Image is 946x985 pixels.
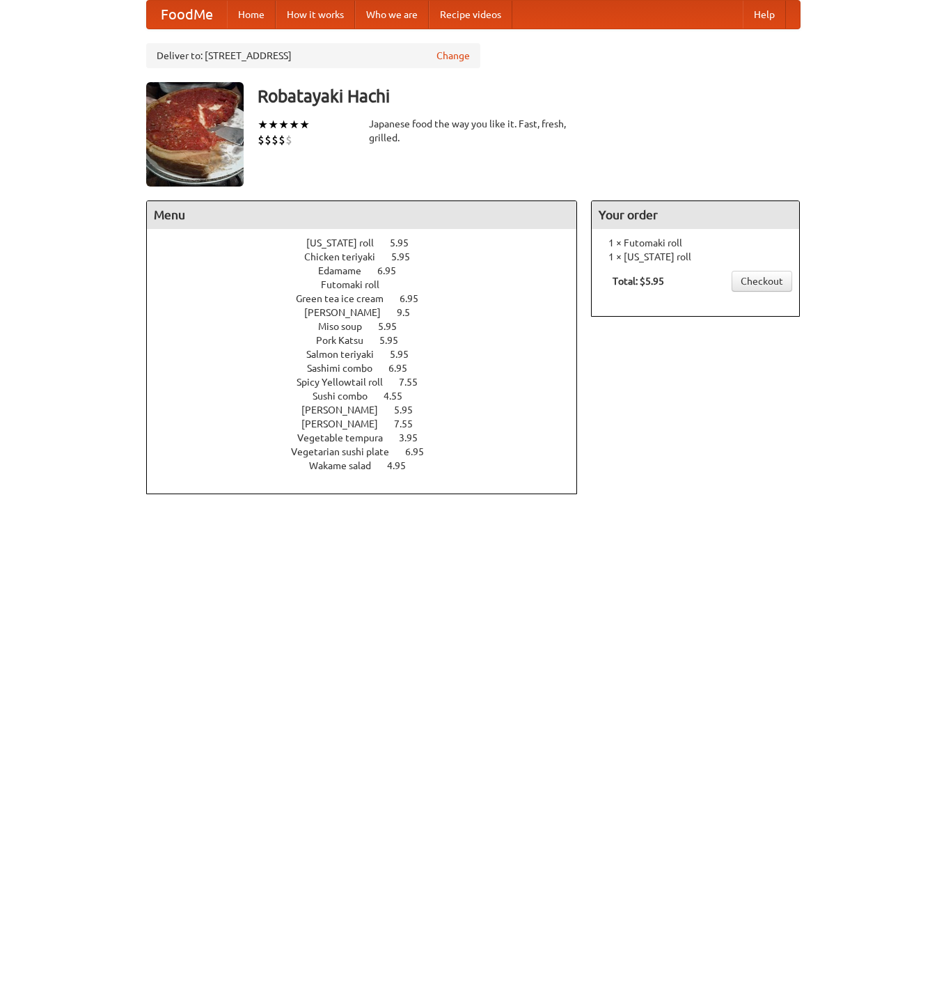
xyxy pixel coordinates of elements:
[276,1,355,29] a: How it works
[258,117,268,132] li: ★
[304,307,395,318] span: [PERSON_NAME]
[318,265,422,276] a: Edamame 6.95
[304,251,389,262] span: Chicken teriyaki
[394,404,427,416] span: 5.95
[355,1,429,29] a: Who we are
[387,460,420,471] span: 4.95
[321,279,419,290] a: Futomaki roll
[296,293,397,304] span: Green tea ice cream
[436,49,470,63] a: Change
[394,418,427,430] span: 7.55
[390,349,423,360] span: 5.95
[307,363,386,374] span: Sashimi combo
[227,1,276,29] a: Home
[318,265,375,276] span: Edamame
[613,276,664,287] b: Total: $5.95
[306,349,388,360] span: Salmon teriyaki
[399,432,432,443] span: 3.95
[379,335,412,346] span: 5.95
[289,117,299,132] li: ★
[304,251,436,262] a: Chicken teriyaki 5.95
[429,1,512,29] a: Recipe videos
[318,321,423,332] a: Miso soup 5.95
[297,377,397,388] span: Spicy Yellowtail roll
[278,117,289,132] li: ★
[306,237,388,249] span: [US_STATE] roll
[599,250,792,264] li: 1 × [US_STATE] roll
[309,460,432,471] a: Wakame salad 4.95
[306,349,434,360] a: Salmon teriyaki 5.95
[316,335,424,346] a: Pork Katsu 5.95
[397,307,424,318] span: 9.5
[391,251,424,262] span: 5.95
[299,117,310,132] li: ★
[146,82,244,187] img: angular.jpg
[307,363,433,374] a: Sashimi combo 6.95
[313,391,428,402] a: Sushi combo 4.55
[405,446,438,457] span: 6.95
[743,1,786,29] a: Help
[265,132,271,148] li: $
[296,293,444,304] a: Green tea ice cream 6.95
[268,117,278,132] li: ★
[297,432,443,443] a: Vegetable tempura 3.95
[369,117,578,145] div: Japanese food the way you like it. Fast, fresh, grilled.
[313,391,381,402] span: Sushi combo
[285,132,292,148] li: $
[378,321,411,332] span: 5.95
[400,293,432,304] span: 6.95
[147,201,577,229] h4: Menu
[384,391,416,402] span: 4.55
[318,321,376,332] span: Miso soup
[377,265,410,276] span: 6.95
[306,237,434,249] a: [US_STATE] roll 5.95
[297,432,397,443] span: Vegetable tempura
[297,377,443,388] a: Spicy Yellowtail roll 7.55
[592,201,799,229] h4: Your order
[258,132,265,148] li: $
[271,132,278,148] li: $
[301,404,392,416] span: [PERSON_NAME]
[599,236,792,250] li: 1 × Futomaki roll
[316,335,377,346] span: Pork Katsu
[146,43,480,68] div: Deliver to: [STREET_ADDRESS]
[301,418,392,430] span: [PERSON_NAME]
[304,307,436,318] a: [PERSON_NAME] 9.5
[291,446,450,457] a: Vegetarian sushi plate 6.95
[301,404,439,416] a: [PERSON_NAME] 5.95
[309,460,385,471] span: Wakame salad
[390,237,423,249] span: 5.95
[301,418,439,430] a: [PERSON_NAME] 7.55
[732,271,792,292] a: Checkout
[291,446,403,457] span: Vegetarian sushi plate
[388,363,421,374] span: 6.95
[147,1,227,29] a: FoodMe
[321,279,393,290] span: Futomaki roll
[399,377,432,388] span: 7.55
[258,82,801,110] h3: Robatayaki Hachi
[278,132,285,148] li: $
